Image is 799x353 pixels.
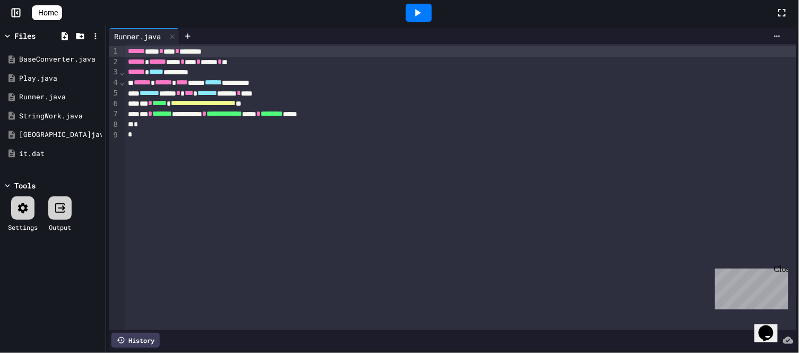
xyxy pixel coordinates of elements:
iframe: chat widget [754,311,788,342]
div: 1 [109,46,119,57]
div: Settings [8,222,38,232]
div: 6 [109,99,119,109]
div: Files [14,30,36,41]
div: 9 [109,130,119,141]
div: Tools [14,180,36,191]
div: Runner.java [109,31,166,42]
div: Play.java [19,73,102,84]
div: [GEOGRAPHIC_DATA]java [19,130,102,140]
div: Runner.java [19,92,102,102]
div: Runner.java [109,28,179,44]
div: 5 [109,88,119,99]
div: StringWork.java [19,111,102,122]
div: History [111,333,160,348]
div: it.dat [19,149,102,159]
div: BaseConverter.java [19,54,102,65]
div: 7 [109,109,119,119]
iframe: chat widget [711,264,788,309]
div: Output [49,222,71,232]
div: 2 [109,57,119,67]
span: Fold line [119,78,125,87]
span: Fold line [119,68,125,76]
div: 4 [109,78,119,88]
span: Home [38,7,58,18]
div: 8 [109,119,119,130]
div: 3 [109,67,119,78]
div: Chat with us now!Close [4,4,73,67]
a: Home [32,5,62,20]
